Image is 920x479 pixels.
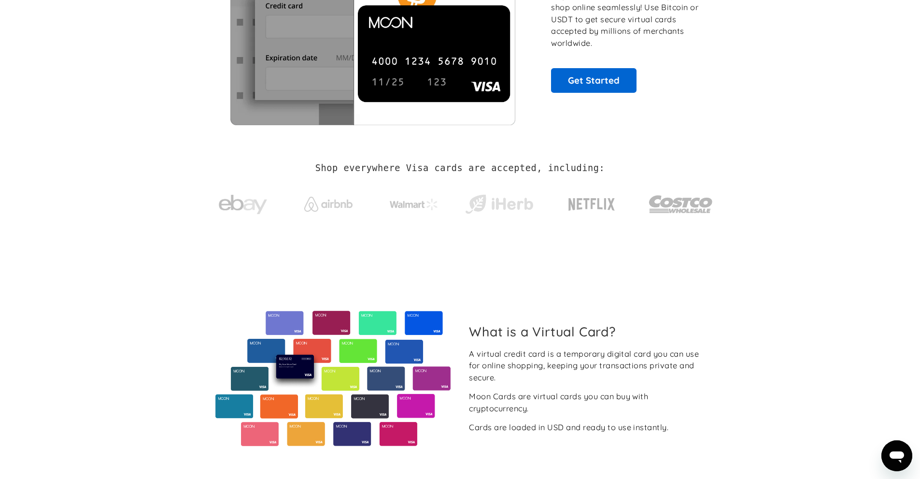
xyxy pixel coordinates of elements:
img: Virtual cards from Moon [214,311,452,446]
img: iHerb [463,192,535,217]
div: Moon Cards are virtual cards you can buy with cryptocurrency. [469,391,705,414]
img: Costco [649,186,713,222]
h2: What is a Virtual Card? [469,324,705,339]
img: ebay [219,189,267,220]
h2: Shop everywhere Visa cards are accepted, including: [315,163,605,174]
a: Walmart [378,189,450,215]
a: iHerb [463,182,535,222]
a: Netflix [549,183,635,221]
a: Airbnb [292,187,364,217]
a: Costco [649,176,713,227]
a: ebay [207,180,279,225]
img: Netflix [567,192,616,217]
img: Walmart [390,199,438,210]
a: Get Started [551,68,637,92]
div: A virtual credit card is a temporary digital card you can use for online shopping, keeping your t... [469,348,705,384]
div: Cards are loaded in USD and ready to use instantly. [469,421,668,434]
img: Airbnb [304,197,353,212]
iframe: Button to launch messaging window [881,440,912,471]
